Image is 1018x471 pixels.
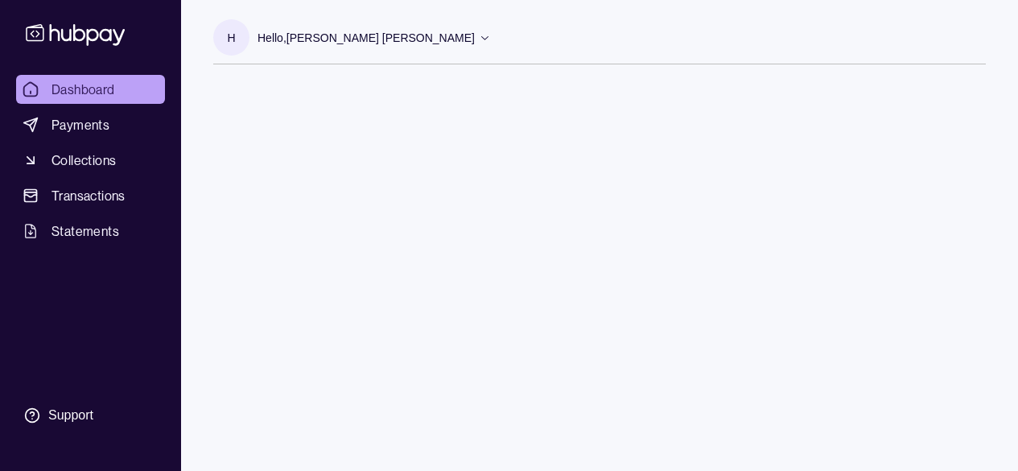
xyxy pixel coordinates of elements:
[16,399,165,432] a: Support
[227,29,235,47] p: h
[16,75,165,104] a: Dashboard
[16,110,165,139] a: Payments
[16,146,165,175] a: Collections
[258,29,475,47] p: Hello, [PERSON_NAME] [PERSON_NAME]
[52,151,116,170] span: Collections
[16,217,165,246] a: Statements
[48,407,93,424] div: Support
[52,186,126,205] span: Transactions
[52,80,115,99] span: Dashboard
[52,115,109,134] span: Payments
[16,181,165,210] a: Transactions
[52,221,119,241] span: Statements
